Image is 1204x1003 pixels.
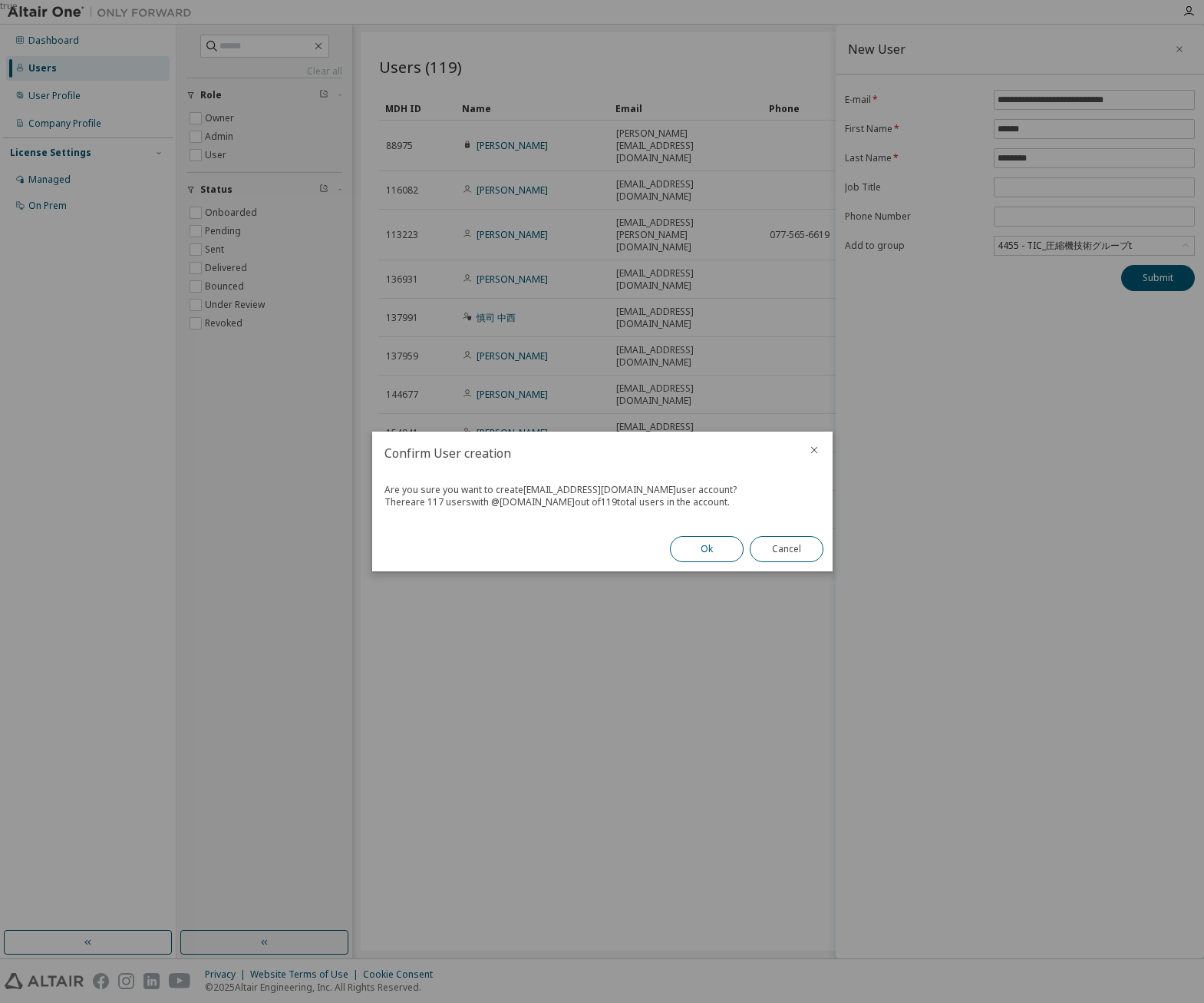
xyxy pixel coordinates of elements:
[808,444,820,456] button: close
[750,536,823,562] button: Cancel
[384,496,820,508] div: There are 117 users with @ [DOMAIN_NAME] out of 119 total users in the account.
[372,432,796,475] h2: Confirm User creation
[384,484,820,496] div: Are you sure you want to create [EMAIL_ADDRESS][DOMAIN_NAME] user account?
[670,536,744,562] button: Ok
